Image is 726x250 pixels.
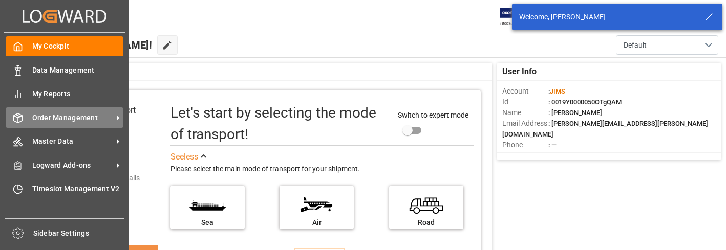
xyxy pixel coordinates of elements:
[394,217,458,228] div: Road
[32,112,113,123] span: Order Management
[6,84,123,104] a: My Reports
[502,65,537,78] span: User Info
[170,163,474,175] div: Please select the main mode of transport for your shipment.
[548,152,574,160] span: : Shipper
[42,35,152,55] span: Hello [PERSON_NAME]!
[32,41,124,52] span: My Cockpit
[616,35,718,55] button: open menu
[398,111,468,119] span: Switch to expert mode
[550,87,565,95] span: JIMS
[6,179,123,199] a: Timeslot Management V2
[502,150,548,161] span: Account Type
[170,151,198,163] div: See less
[502,97,548,107] span: Id
[502,107,548,118] span: Name
[519,12,695,22] div: Welcome, [PERSON_NAME]
[548,98,622,106] span: : 0019Y0000050OTgQAM
[32,88,124,99] span: My Reports
[33,228,125,239] span: Sidebar Settings
[6,36,123,56] a: My Cockpit
[32,136,113,147] span: Master Data
[32,184,124,194] span: Timeslot Management V2
[502,86,548,97] span: Account
[502,118,548,129] span: Email Address
[32,160,113,171] span: Logward Add-ons
[170,102,388,145] div: Let's start by selecting the mode of transport!
[176,217,240,228] div: Sea
[500,8,535,26] img: Exertis%20JAM%20-%20Email%20Logo.jpg_1722504956.jpg
[502,120,708,138] span: : [PERSON_NAME][EMAIL_ADDRESS][PERSON_NAME][DOMAIN_NAME]
[6,60,123,80] a: Data Management
[32,65,124,76] span: Data Management
[502,140,548,150] span: Phone
[548,109,602,117] span: : [PERSON_NAME]
[548,87,565,95] span: :
[285,217,349,228] div: Air
[548,141,557,149] span: : —
[624,40,647,51] span: Default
